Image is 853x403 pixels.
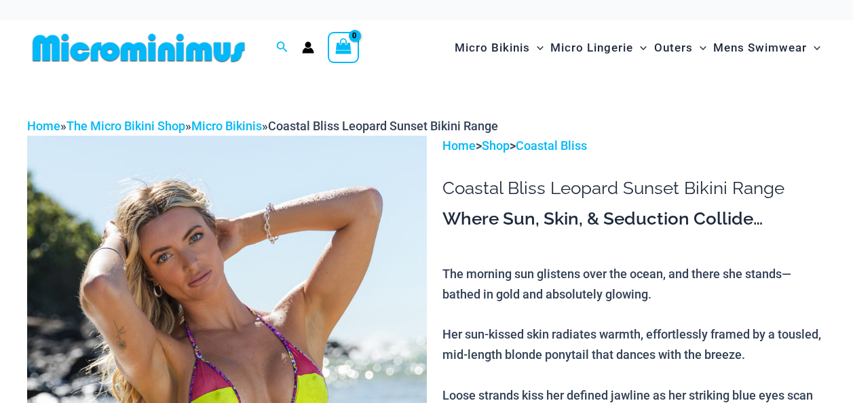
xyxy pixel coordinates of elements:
[276,39,288,56] a: Search icon link
[516,138,587,153] a: Coastal Bliss
[693,31,706,65] span: Menu Toggle
[27,119,498,133] span: » » »
[27,119,60,133] a: Home
[530,31,544,65] span: Menu Toggle
[633,31,647,65] span: Menu Toggle
[713,31,807,65] span: Mens Swimwear
[302,41,314,54] a: Account icon link
[67,119,185,133] a: The Micro Bikini Shop
[710,27,824,69] a: Mens SwimwearMenu ToggleMenu Toggle
[27,33,250,63] img: MM SHOP LOGO FLAT
[550,31,633,65] span: Micro Lingerie
[807,31,820,65] span: Menu Toggle
[455,31,530,65] span: Micro Bikinis
[651,27,710,69] a: OutersMenu ToggleMenu Toggle
[451,27,547,69] a: Micro BikinisMenu ToggleMenu Toggle
[268,119,498,133] span: Coastal Bliss Leopard Sunset Bikini Range
[191,119,262,133] a: Micro Bikinis
[654,31,693,65] span: Outers
[442,208,826,231] h3: Where Sun, Skin, & Seduction Collide…
[482,138,510,153] a: Shop
[442,138,476,153] a: Home
[328,32,359,63] a: View Shopping Cart, empty
[442,136,826,156] p: > >
[449,25,826,71] nav: Site Navigation
[442,178,826,199] h1: Coastal Bliss Leopard Sunset Bikini Range
[547,27,650,69] a: Micro LingerieMenu ToggleMenu Toggle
